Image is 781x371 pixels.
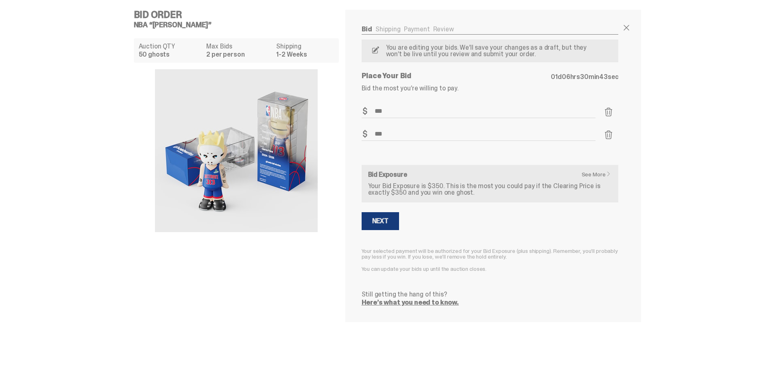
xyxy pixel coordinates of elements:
[580,72,589,81] span: 30
[139,43,202,50] dt: Auction QTY
[362,266,619,272] p: You can update your bids up until the auction closes.
[206,51,271,58] dd: 2 per person
[551,72,558,81] span: 01
[134,10,345,20] h4: Bid Order
[383,44,593,57] p: You are editing your bids. We’ll save your changes as a draft, but they won’t be live until you r...
[362,212,399,230] button: Next
[368,183,612,196] p: Your Bid Exposure is $350. This is the most you could pay if the Clearing Price is exactly $350 a...
[276,43,334,50] dt: Shipping
[362,248,619,259] p: Your selected payment will be authorized for your Bid Exposure (plus shipping). Remember, you’ll ...
[562,72,570,81] span: 06
[372,218,388,224] div: Next
[362,291,619,298] p: Still getting the hang of this?
[368,171,612,178] h6: Bid Exposure
[599,72,608,81] span: 43
[362,298,459,307] a: Here’s what you need to know.
[276,51,334,58] dd: 1-2 Weeks
[362,25,373,33] a: Bid
[362,130,367,138] span: $
[155,69,318,232] img: product image
[582,171,615,177] a: See More
[362,72,551,79] p: Place Your Bid
[134,21,345,29] h5: NBA “[PERSON_NAME]”
[362,85,619,92] p: Bid the most you’re willing to pay.
[139,51,202,58] dd: 50 ghosts
[362,107,367,115] span: $
[206,43,271,50] dt: Max Bids
[551,74,618,80] p: d hrs min sec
